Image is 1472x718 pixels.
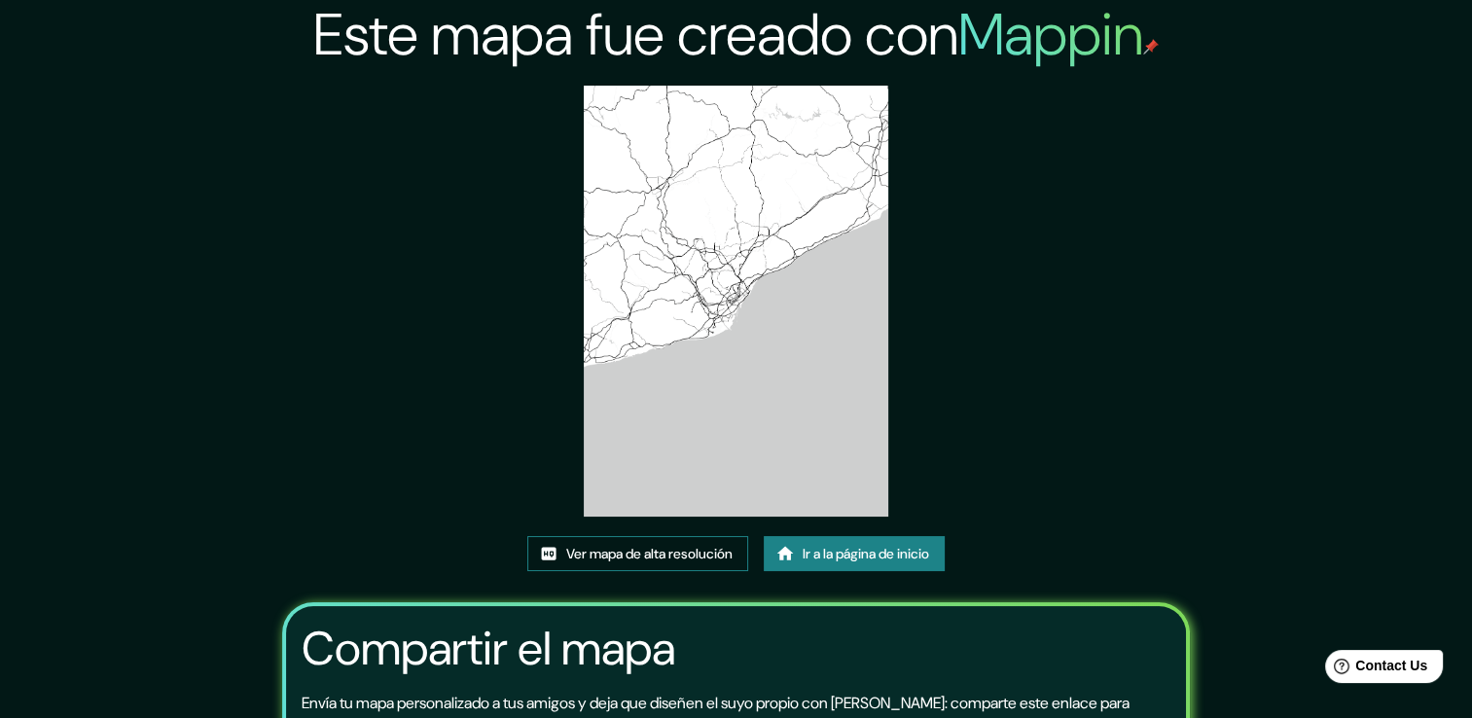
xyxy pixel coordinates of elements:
[764,536,945,572] a: Ir a la página de inicio
[1143,39,1159,54] img: mappin-pin
[566,542,733,566] font: Ver mapa de alta resolución
[1299,642,1451,697] iframe: Help widget launcher
[803,542,929,566] font: Ir a la página de inicio
[584,86,888,517] img: created-map
[527,536,748,572] a: Ver mapa de alta resolución
[302,622,675,676] h3: Compartir el mapa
